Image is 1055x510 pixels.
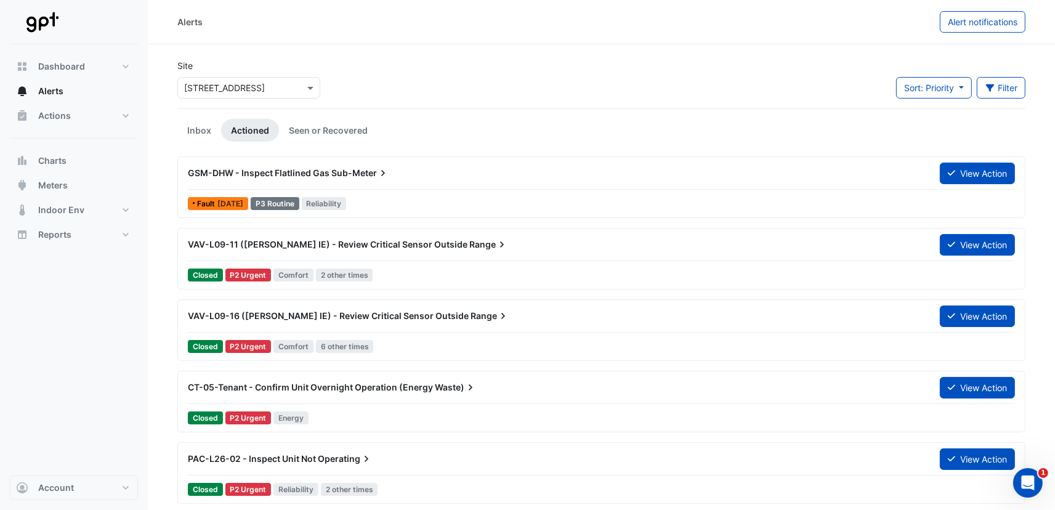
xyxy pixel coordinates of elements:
span: Indoor Env [38,204,84,216]
span: Range [471,310,509,322]
button: Charts [10,148,138,173]
span: Closed [188,269,223,281]
div: P2 Urgent [225,411,272,424]
a: Actioned [221,119,279,142]
span: 6 other times [316,340,374,353]
span: Comfort [273,269,313,281]
span: Alerts [38,85,63,97]
button: View Action [940,448,1015,470]
button: Actions [10,103,138,128]
span: 2 other times [321,483,378,496]
app-icon: Charts [16,155,28,167]
button: Alert notifications [940,11,1025,33]
span: Reliability [302,197,347,210]
iframe: Intercom live chat [1013,468,1043,498]
div: P2 Urgent [225,269,272,281]
span: Alert notifications [948,17,1017,27]
span: Fault [197,200,217,208]
div: P2 Urgent [225,483,272,496]
span: 2 other times [316,269,373,281]
button: Sort: Priority [896,77,972,99]
span: Comfort [273,340,313,353]
span: Sort: Priority [904,83,954,93]
label: Site [177,59,193,72]
app-icon: Meters [16,179,28,192]
span: Reliability [273,483,318,496]
button: View Action [940,377,1015,399]
app-icon: Reports [16,229,28,241]
span: Range [469,238,508,251]
span: 1 [1038,468,1048,478]
span: Sub-Meter [331,167,389,179]
div: P2 Urgent [225,340,272,353]
span: GSM-DHW - Inspect Flatlined Gas [188,168,329,178]
button: View Action [940,306,1015,327]
span: Charts [38,155,67,167]
a: Inbox [177,119,221,142]
span: Closed [188,411,223,424]
span: Waste) [435,381,477,394]
app-icon: Indoor Env [16,204,28,216]
button: Account [10,476,138,500]
button: Dashboard [10,54,138,79]
button: View Action [940,163,1015,184]
a: Seen or Recovered [279,119,378,142]
button: Meters [10,173,138,198]
app-icon: Alerts [16,85,28,97]
app-icon: Actions [16,110,28,122]
span: Mon 11-Aug-2025 12:30 AEST [217,199,243,208]
button: View Action [940,234,1015,256]
button: Alerts [10,79,138,103]
button: Filter [977,77,1026,99]
span: Account [38,482,74,494]
span: Operating [318,453,373,465]
button: Reports [10,222,138,247]
div: Alerts [177,15,203,28]
span: VAV-L09-16 ([PERSON_NAME] IE) - Review Critical Sensor Outside [188,310,469,321]
span: Closed [188,340,223,353]
span: Reports [38,229,71,241]
span: CT-05-Tenant - Confirm Unit Overnight Operation (Energy [188,382,433,392]
span: Energy [273,411,309,424]
button: Indoor Env [10,198,138,222]
span: PAC-L26-02 - Inspect Unit Not [188,453,316,464]
span: Actions [38,110,71,122]
app-icon: Dashboard [16,60,28,73]
div: P3 Routine [251,197,299,210]
span: Closed [188,483,223,496]
span: VAV-L09-11 ([PERSON_NAME] IE) - Review Critical Sensor Outside [188,239,467,249]
span: Meters [38,179,68,192]
img: Company Logo [15,10,70,34]
span: Dashboard [38,60,85,73]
